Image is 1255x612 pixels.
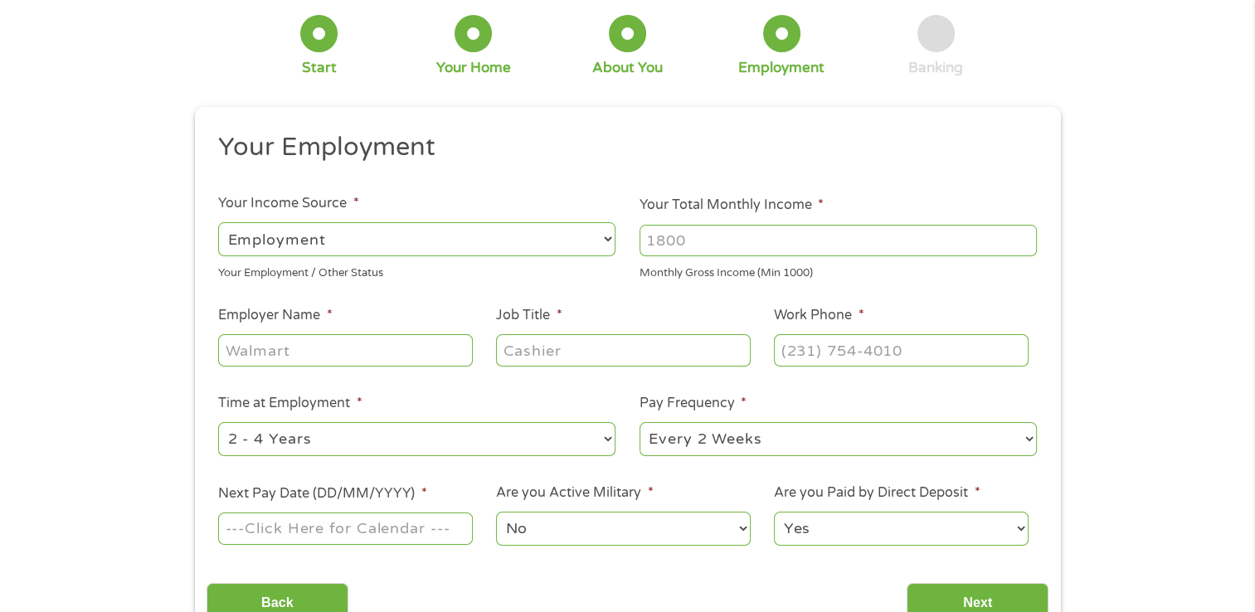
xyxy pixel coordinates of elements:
div: Employment [738,59,825,77]
div: Monthly Gross Income (Min 1000) [640,260,1037,282]
label: Are you Paid by Direct Deposit [774,484,980,502]
label: Pay Frequency [640,395,747,412]
input: Walmart [218,334,472,366]
label: Work Phone [774,307,863,324]
label: Your Income Source [218,195,358,212]
div: Your Employment / Other Status [218,260,615,282]
label: Employer Name [218,307,332,324]
label: Your Total Monthly Income [640,197,824,214]
div: Start [302,59,337,77]
input: 1800 [640,225,1037,256]
input: Cashier [496,334,750,366]
input: (231) 754-4010 [774,334,1028,366]
label: Job Title [496,307,562,324]
div: Your Home [436,59,511,77]
input: ---Click Here for Calendar --- [218,512,472,544]
h2: Your Employment [218,131,1024,164]
label: Next Pay Date (DD/MM/YYYY) [218,485,426,503]
label: Are you Active Military [496,484,653,502]
div: Banking [908,59,963,77]
label: Time at Employment [218,395,362,412]
div: About You [592,59,663,77]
